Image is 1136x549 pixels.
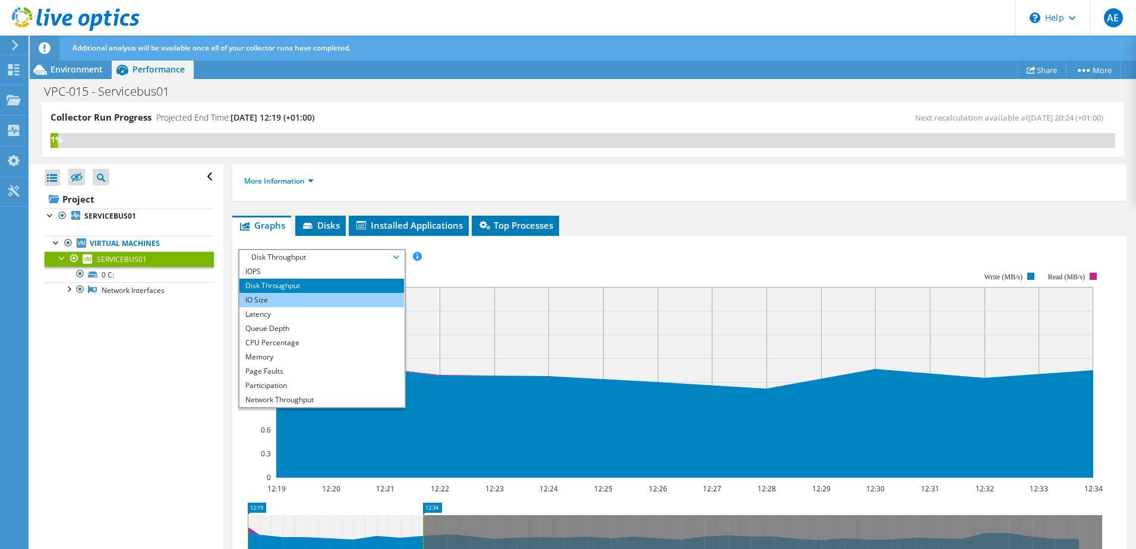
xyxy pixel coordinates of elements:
[156,111,314,124] h4: Projected End Time:
[132,64,185,75] span: Performance
[239,336,404,350] li: CPU Percentage
[485,484,503,494] text: 12:23
[1028,112,1103,123] span: [DATE] 20:24 (+01:00)
[239,393,404,407] li: Network Throughput
[1066,61,1121,79] a: More
[539,484,557,494] text: 12:24
[267,472,271,482] text: 0
[239,364,404,378] li: Page Faults
[1029,484,1047,494] text: 12:33
[1030,12,1040,23] svg: \n
[239,350,404,364] li: Memory
[812,484,830,494] text: 12:29
[239,378,404,393] li: Participation
[478,219,553,231] span: Top Processes
[355,219,463,231] span: Installed Applications
[97,254,147,264] span: SERVICEBUS01
[1084,484,1102,494] text: 12:34
[45,190,214,209] a: Project
[239,307,404,321] li: Latency
[702,484,721,494] text: 12:27
[430,484,449,494] text: 12:22
[72,43,351,53] span: Additional analysis will be available once all of your collector runs have completed.
[1017,61,1066,79] a: Share
[45,209,214,224] a: SERVICEBUS01
[301,219,340,231] span: Disks
[1104,8,1123,27] span: AE
[51,64,103,75] span: Environment
[51,133,58,146] div: 1%
[45,282,214,298] a: Network Interfaces
[231,112,314,123] span: [DATE] 12:19 (+01:00)
[245,250,398,264] span: Disk Throughput
[267,484,285,494] text: 12:19
[39,85,188,98] h1: VPC-015 - Servicebus01
[321,484,340,494] text: 12:20
[984,273,1023,281] text: Write (MB/s)
[975,484,993,494] text: 12:32
[915,112,1109,123] span: Next recalculation available at
[45,267,214,282] a: 0 C:
[261,425,271,435] text: 0.6
[239,264,404,279] li: IOPS
[239,321,404,336] li: Queue Depth
[45,236,214,251] a: Virtual Machines
[594,484,612,494] text: 12:25
[375,484,394,494] text: 12:21
[239,293,404,307] li: IO Size
[920,484,939,494] text: 12:31
[45,251,214,267] a: SERVICEBUS01
[866,484,884,494] text: 12:30
[757,484,775,494] text: 12:28
[84,211,136,221] b: SERVICEBUS01
[261,449,271,459] text: 0.3
[238,219,285,231] span: Graphs
[1048,273,1085,281] text: Read (MB/s)
[648,484,667,494] text: 12:26
[239,279,404,293] li: Disk Throughput
[244,176,314,186] a: More Information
